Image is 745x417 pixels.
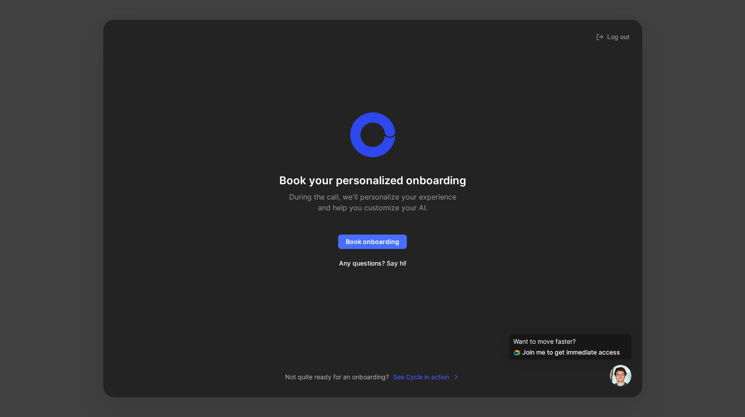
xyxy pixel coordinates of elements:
button: Any questions? Say hi! [331,256,414,271]
h2: During the call, we'll personalize your experience and help you customize your AI. [284,191,461,213]
span: Not quite ready for an onboarding? [285,372,389,382]
div: Join me to get immediate access [513,347,628,358]
h1: Book your personalized onboarding [279,173,466,188]
button: Log out [595,31,631,43]
button: Book onboarding [338,235,407,249]
span: Book onboarding [346,236,399,247]
span: See Cycle in action [393,372,460,382]
div: Want to move faster? [513,336,628,347]
span: Any questions? Say hi! [339,258,406,269]
button: See Cycle in action [392,371,460,383]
